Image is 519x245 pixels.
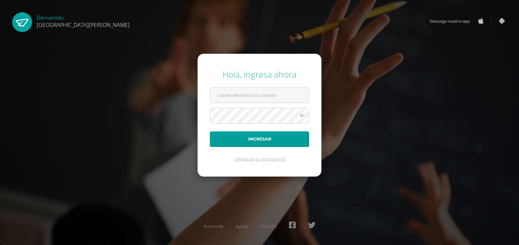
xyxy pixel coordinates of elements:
div: Hola, ingresa ahora [210,68,309,80]
div: Bienvenido, [37,12,130,28]
a: Acerca de [203,223,224,229]
input: Correo electrónico o usuario [210,88,309,103]
button: Ingresar [210,131,309,147]
a: Ayuda [236,223,249,229]
a: ¿Olvidaste tu contraseña? [233,156,286,162]
span: [GEOGRAPHIC_DATA][PERSON_NAME] [37,21,130,28]
a: Presskit [261,223,277,229]
span: Descarga nuestra app: [430,15,476,27]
